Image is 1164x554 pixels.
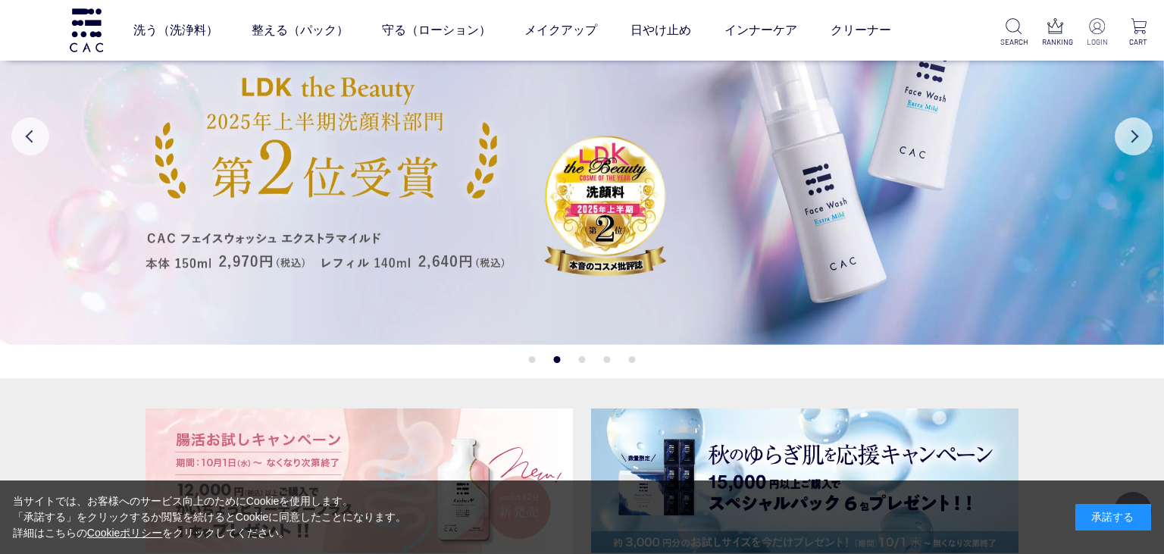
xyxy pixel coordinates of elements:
div: 当サイトでは、お客様へのサービス向上のためにCookieを使用します。 「承諾する」をクリックするか閲覧を続けるとCookieに同意したことになります。 詳細はこちらの をクリックしてください。 [13,493,407,541]
a: RANKING [1042,18,1069,48]
button: Previous [11,117,49,155]
button: 1 of 5 [529,356,536,363]
button: Next [1115,117,1153,155]
a: インナーケア [724,9,797,52]
button: 2 of 5 [554,356,561,363]
a: 整える（パック） [252,9,349,52]
a: 守る（ローション） [382,9,491,52]
a: 日やけ止め [630,9,691,52]
p: SEARCH [1000,36,1027,48]
a: メイクアップ [524,9,597,52]
a: LOGIN [1084,18,1110,48]
a: クリーナー [831,9,891,52]
p: CART [1125,36,1152,48]
div: 承諾する [1075,504,1151,531]
a: Cookieポリシー [87,527,163,539]
button: 5 of 5 [629,356,636,363]
img: 腸活お試しキャンペーン [145,408,573,553]
img: スペシャルパックお試しプレゼント [591,408,1018,553]
a: SEARCH [1000,18,1027,48]
p: RANKING [1042,36,1069,48]
button: 3 of 5 [579,356,586,363]
img: logo [67,8,105,52]
button: 4 of 5 [604,356,611,363]
a: 洗う（洗浄料） [133,9,218,52]
a: CART [1125,18,1152,48]
p: LOGIN [1084,36,1110,48]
